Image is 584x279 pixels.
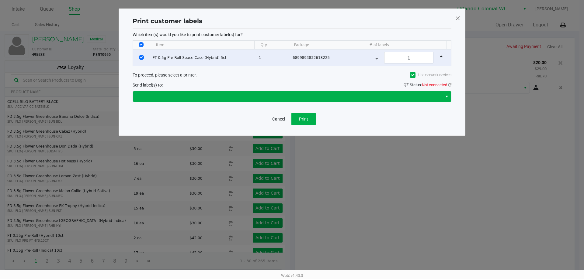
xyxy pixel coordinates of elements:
td: FT 0.5g Pre-Roll Space Case (Hybrid) 5ct [150,49,256,66]
th: Qty [254,41,288,49]
input: Select Row [139,55,144,60]
th: Package [288,41,363,49]
span: Send label(s) to: [133,83,163,87]
button: Print [291,113,316,125]
span: Not connected [422,83,447,87]
h1: Print customer labels [133,16,202,26]
span: Web: v1.40.0 [281,273,303,278]
span: Print [299,117,308,121]
th: # of labels [363,41,447,49]
p: Which item(s) would you like to print customer label(s) for? [133,32,451,37]
td: 1 [256,49,290,66]
span: To proceed, please select a printer. [133,73,197,77]
td: 6899893832618225 [290,49,366,66]
span: QZ Status: [404,83,451,87]
input: Select All Rows [139,42,144,47]
button: Select [442,91,451,102]
div: Data table [133,41,451,66]
label: Use network devices [410,72,451,78]
button: Cancel [268,113,289,125]
th: Item [150,41,254,49]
